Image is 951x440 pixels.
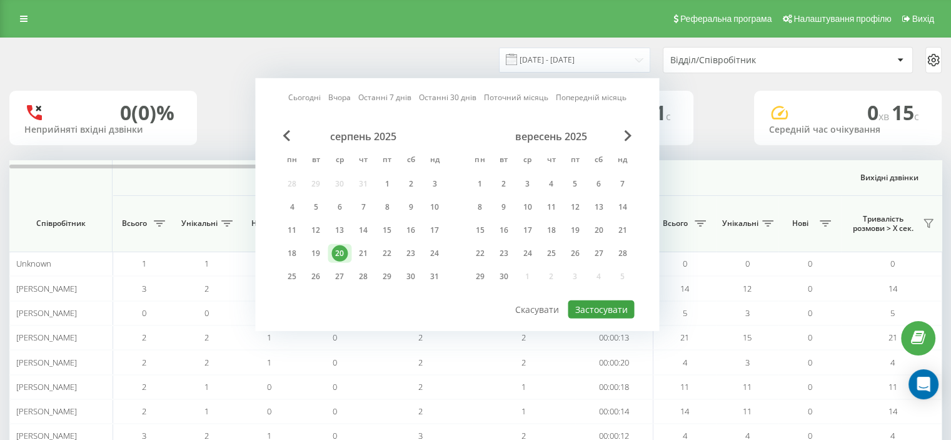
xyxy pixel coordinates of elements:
div: вт 30 вер 2025 р. [491,267,515,286]
div: Відділ/Співробітник [670,55,820,66]
div: 10 [519,199,535,215]
div: 19 [308,245,324,262]
span: Співробітник [20,218,101,228]
abbr: понеділок [470,151,489,170]
div: 3 [426,176,443,192]
span: 0 [808,406,812,417]
span: 1 [521,381,526,392]
span: [PERSON_NAME] [16,357,77,368]
span: хв [878,110,892,123]
span: 2 [204,357,209,368]
abbr: четвер [354,151,373,170]
div: 18 [543,222,559,238]
div: нд 17 серп 2025 р. [423,221,446,240]
div: вт 16 вер 2025 р. [491,221,515,240]
span: [PERSON_NAME] [16,283,77,294]
div: 29 [471,269,488,285]
span: Вихід [912,14,934,24]
span: [PERSON_NAME] [16,307,77,319]
div: пт 1 серп 2025 р. [375,175,399,193]
span: 0 [867,99,892,126]
div: 7 [355,199,371,215]
abbr: четвер [541,151,560,170]
span: 5 [683,307,687,319]
div: 26 [308,269,324,285]
div: пн 4 серп 2025 р. [280,198,304,217]
div: 17 [519,222,535,238]
span: 2 [418,332,423,343]
span: 0 [142,307,146,319]
span: 15 [892,99,919,126]
span: 21 [680,332,689,343]
div: 25 [543,245,559,262]
div: 23 [495,245,511,262]
span: 0 [808,357,812,368]
span: 21 [888,332,897,343]
span: 2 [142,332,146,343]
div: 8 [379,199,395,215]
div: 26 [566,245,583,262]
a: Сьогодні [288,91,321,103]
div: 17 [426,222,443,238]
div: 6 [331,199,348,215]
span: Унікальні [181,218,218,228]
abbr: субота [589,151,608,170]
div: пт 29 серп 2025 р. [375,267,399,286]
div: 24 [426,245,443,262]
a: Останні 7 днів [358,91,411,103]
span: 0 [808,258,812,269]
div: нд 28 вер 2025 р. [610,244,634,263]
div: 15 [379,222,395,238]
span: [PERSON_NAME] [16,406,77,417]
span: 11 [743,406,752,417]
div: пн 1 вер 2025 р. [468,175,491,193]
span: Нові [244,218,275,228]
span: 1 [655,99,671,126]
span: 4 [890,357,895,368]
button: Скасувати [508,300,566,319]
span: 0 [333,332,337,343]
span: 11 [743,381,752,392]
span: Всього [660,218,691,228]
div: 16 [403,222,419,238]
button: Застосувати [568,300,634,319]
div: пт 12 вер 2025 р. [563,198,586,217]
div: 11 [284,222,300,238]
div: 30 [403,269,419,285]
div: сб 30 серп 2025 р. [399,267,423,286]
div: чт 11 вер 2025 р. [539,198,563,217]
div: вересень 2025 [468,130,634,143]
span: 0 [808,283,812,294]
div: 13 [590,199,606,215]
div: пн 8 вер 2025 р. [468,198,491,217]
span: 3 [745,307,750,319]
div: 24 [519,245,535,262]
div: 14 [355,222,371,238]
span: 12 [743,283,752,294]
div: Неприйняті вхідні дзвінки [24,125,182,135]
div: нд 14 вер 2025 р. [610,198,634,217]
span: 0 [333,381,337,392]
div: 28 [355,269,371,285]
div: вт 19 серп 2025 р. [304,244,328,263]
abbr: неділя [613,151,631,170]
div: нд 21 вер 2025 р. [610,221,634,240]
div: нд 24 серп 2025 р. [423,244,446,263]
span: c [666,110,671,123]
div: 31 [426,269,443,285]
abbr: вівторок [306,151,325,170]
div: нд 3 серп 2025 р. [423,175,446,193]
div: пт 19 вер 2025 р. [563,221,586,240]
span: 0 [267,381,271,392]
span: 0 [267,406,271,417]
div: 20 [331,245,348,262]
span: Реферальна програма [680,14,772,24]
div: вт 23 вер 2025 р. [491,244,515,263]
div: 3 [519,176,535,192]
div: 4 [284,199,300,215]
div: сб 2 серп 2025 р. [399,175,423,193]
abbr: п’ятниця [378,151,396,170]
div: вт 2 вер 2025 р. [491,175,515,193]
div: 22 [471,245,488,262]
div: 10 [426,199,443,215]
